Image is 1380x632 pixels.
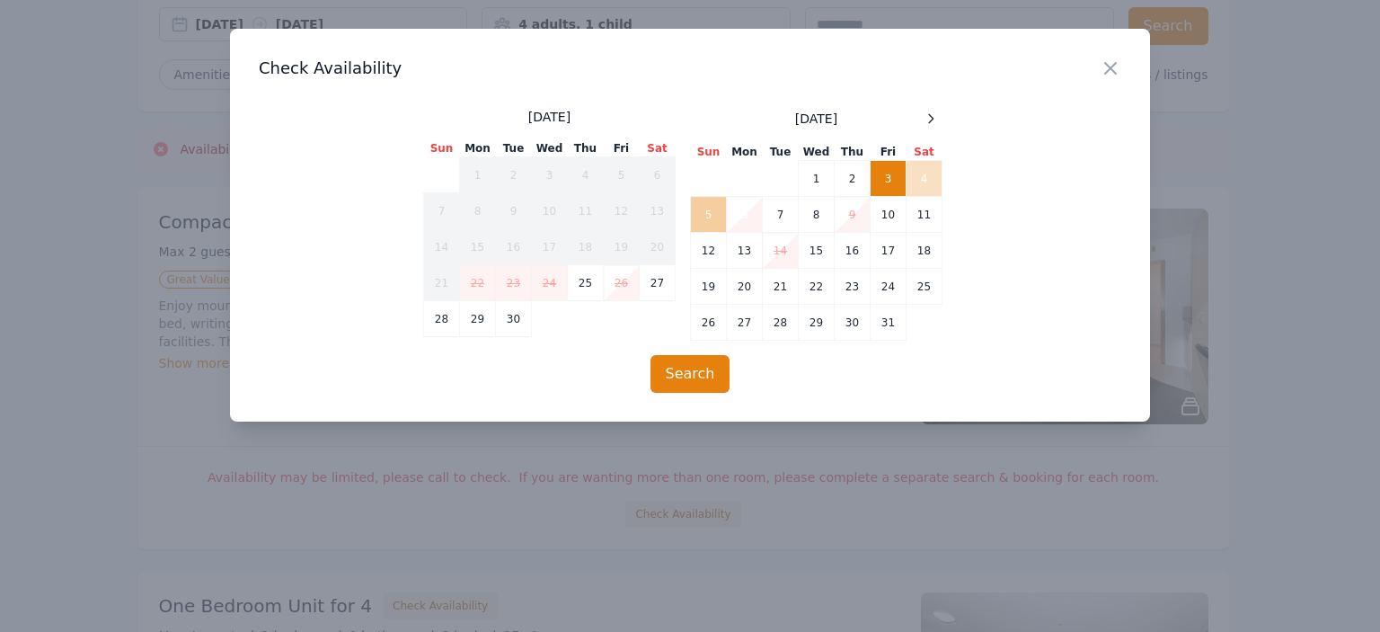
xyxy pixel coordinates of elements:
td: 9 [835,197,871,233]
td: 8 [460,193,496,229]
td: 14 [424,229,460,265]
td: 28 [763,305,799,341]
td: 1 [460,157,496,193]
td: 30 [496,301,532,337]
td: 26 [691,305,727,341]
th: Sun [424,140,460,157]
th: Mon [460,140,496,157]
td: 21 [424,265,460,301]
td: 25 [568,265,604,301]
td: 13 [727,233,763,269]
td: 18 [907,233,942,269]
td: 29 [460,301,496,337]
td: 19 [691,269,727,305]
th: Wed [532,140,568,157]
td: 24 [871,269,907,305]
td: 3 [532,157,568,193]
h3: Check Availability [259,58,1121,79]
td: 1 [799,161,835,197]
td: 19 [604,229,640,265]
button: Search [650,355,730,393]
th: Tue [496,140,532,157]
td: 9 [496,193,532,229]
td: 14 [763,233,799,269]
td: 20 [640,229,676,265]
th: Fri [604,140,640,157]
th: Wed [799,144,835,161]
td: 3 [871,161,907,197]
td: 17 [871,233,907,269]
td: 5 [691,197,727,233]
td: 2 [496,157,532,193]
td: 25 [907,269,942,305]
td: 18 [568,229,604,265]
td: 23 [835,269,871,305]
td: 21 [763,269,799,305]
td: 16 [835,233,871,269]
th: Sat [907,144,942,161]
th: Sat [640,140,676,157]
td: 2 [835,161,871,197]
th: Mon [727,144,763,161]
td: 10 [532,193,568,229]
td: 17 [532,229,568,265]
th: Tue [763,144,799,161]
td: 6 [640,157,676,193]
td: 7 [763,197,799,233]
td: 11 [907,197,942,233]
td: 27 [727,305,763,341]
td: 4 [568,157,604,193]
td: 22 [460,265,496,301]
td: 4 [907,161,942,197]
span: [DATE] [528,108,571,126]
td: 16 [496,229,532,265]
td: 27 [640,265,676,301]
th: Fri [871,144,907,161]
td: 31 [871,305,907,341]
td: 6 [727,197,763,233]
td: 12 [604,193,640,229]
td: 15 [460,229,496,265]
td: 30 [835,305,871,341]
td: 8 [799,197,835,233]
td: 28 [424,301,460,337]
td: 5 [604,157,640,193]
td: 29 [799,305,835,341]
td: 15 [799,233,835,269]
td: 20 [727,269,763,305]
td: 24 [532,265,568,301]
td: 10 [871,197,907,233]
span: [DATE] [795,110,837,128]
td: 26 [604,265,640,301]
td: 12 [691,233,727,269]
td: 22 [799,269,835,305]
td: 23 [496,265,532,301]
th: Thu [835,144,871,161]
td: 11 [568,193,604,229]
th: Sun [691,144,727,161]
td: 7 [424,193,460,229]
td: 13 [640,193,676,229]
th: Thu [568,140,604,157]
